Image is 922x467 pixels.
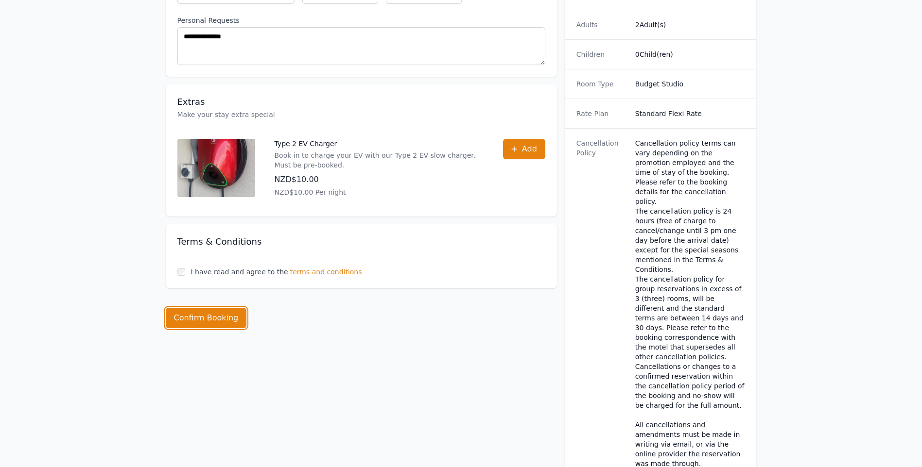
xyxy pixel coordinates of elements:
[166,308,247,328] button: Confirm Booking
[177,236,545,248] h3: Terms & Conditions
[576,50,627,59] dt: Children
[275,174,484,185] p: NZD$10.00
[177,16,545,25] label: Personal Requests
[635,109,745,118] dd: Standard Flexi Rate
[290,267,362,277] span: terms and conditions
[177,139,255,197] img: Type 2 EV Charger
[275,150,484,170] p: Book in to charge your EV with our Type 2 EV slow charger. Must be pre-booked.
[177,110,545,119] p: Make your stay extra special
[635,50,745,59] dd: 0 Child(ren)
[177,96,545,108] h3: Extras
[191,268,288,276] label: I have read and agree to the
[275,187,484,197] p: NZD$10.00 Per night
[576,20,627,30] dt: Adults
[576,109,627,118] dt: Rate Plan
[503,139,545,159] button: Add
[635,79,745,89] dd: Budget Studio
[522,143,537,155] span: Add
[635,20,745,30] dd: 2 Adult(s)
[576,79,627,89] dt: Room Type
[275,139,484,149] p: Type 2 EV Charger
